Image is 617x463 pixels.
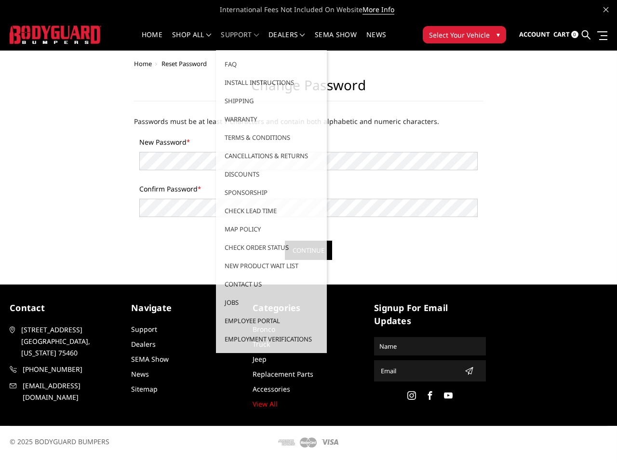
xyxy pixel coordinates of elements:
[131,301,243,314] h5: Navigate
[519,30,550,39] span: Account
[220,293,323,312] a: Jobs
[172,31,211,50] a: shop all
[366,31,386,50] a: News
[139,137,478,147] label: New Password
[23,364,121,375] span: [PHONE_NUMBER]
[253,399,278,409] a: View All
[220,147,323,165] a: Cancellations & Returns
[131,369,149,379] a: News
[519,22,550,48] a: Account
[220,220,323,238] a: MAP Policy
[220,165,323,183] a: Discounts
[134,116,483,127] p: Passwords must be at least 7 characters and contain both alphabetic and numeric characters.
[220,128,323,147] a: Terms & Conditions
[220,55,323,73] a: FAQ
[131,325,157,334] a: Support
[253,384,290,394] a: Accessories
[139,184,478,194] label: Confirm Password
[10,26,101,43] img: BODYGUARD BUMPERS
[10,364,121,375] a: [PHONE_NUMBER]
[220,257,323,275] a: New Product Wait List
[131,354,169,364] a: SEMA Show
[376,339,484,354] input: Name
[220,238,323,257] a: Check Order Status
[253,369,313,379] a: Replacement Parts
[142,31,162,50] a: Home
[429,30,490,40] span: Select Your Vehicle
[423,26,506,43] button: Select Your Vehicle
[220,330,323,348] a: Employment Verifications
[315,31,357,50] a: SEMA Show
[553,30,570,39] span: Cart
[553,22,578,48] a: Cart 0
[10,301,121,314] h5: contact
[374,301,486,327] h5: signup for email updates
[131,384,158,394] a: Sitemap
[268,31,305,50] a: Dealers
[220,110,323,128] a: Warranty
[253,354,267,364] a: Jeep
[571,31,578,38] span: 0
[134,77,483,101] h2: Change Password
[10,437,109,446] span: © 2025 BODYGUARD BUMPERS
[362,5,394,14] a: More Info
[131,340,156,349] a: Dealers
[220,183,323,202] a: Sponsorship
[220,312,323,330] a: Employee Portal
[23,380,121,403] span: [EMAIL_ADDRESS][DOMAIN_NAME]
[10,380,121,403] a: [EMAIL_ADDRESS][DOMAIN_NAME]
[220,92,323,110] a: Shipping
[221,31,259,50] a: Support
[220,275,323,293] a: Contact Us
[220,73,323,92] a: Install Instructions
[377,363,461,379] input: Email
[496,29,500,40] span: ▾
[134,59,152,68] a: Home
[161,59,207,68] span: Reset Password
[21,324,120,359] span: [STREET_ADDRESS] [GEOGRAPHIC_DATA], [US_STATE] 75460
[220,202,323,220] a: Check Lead Time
